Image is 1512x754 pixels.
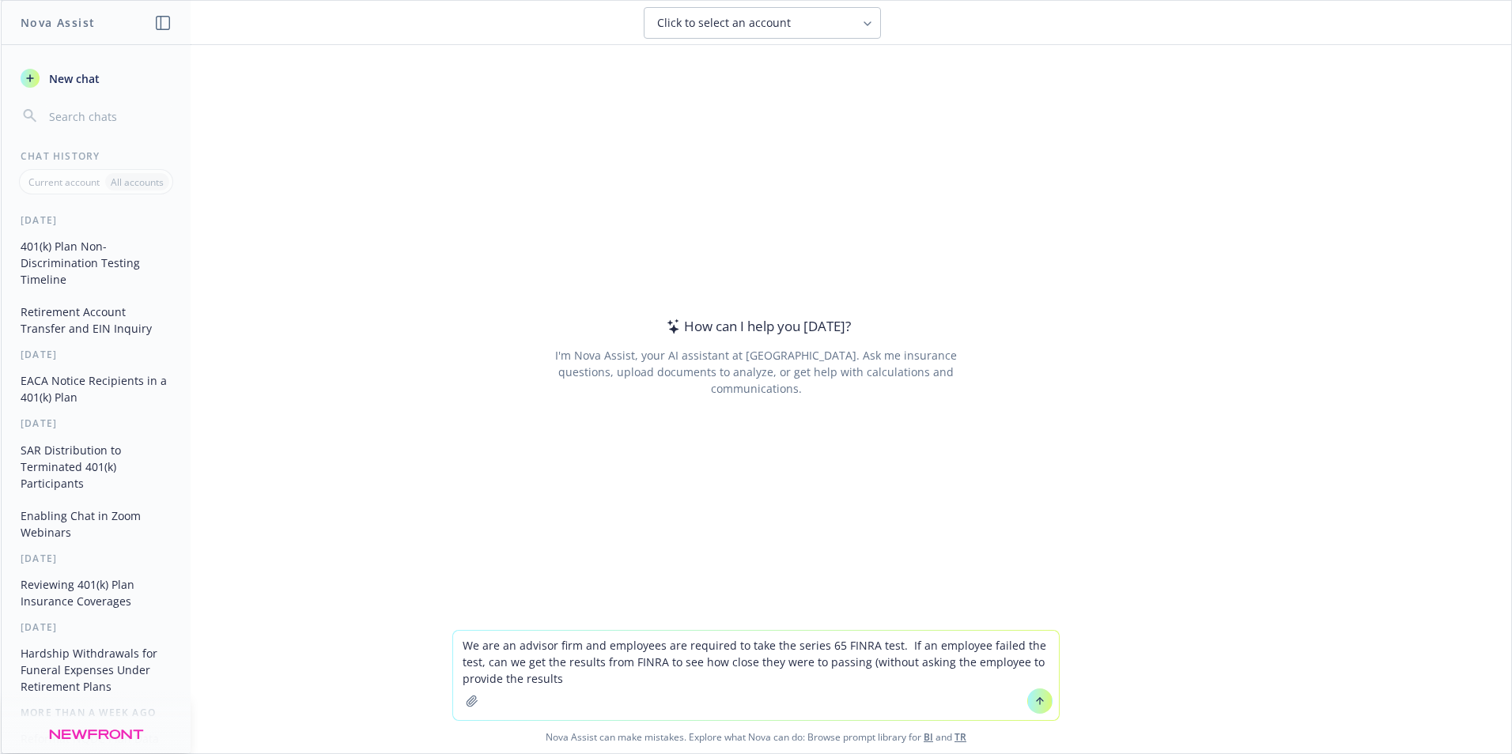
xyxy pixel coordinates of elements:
[7,721,1505,753] span: Nova Assist can make mistakes. Explore what Nova can do: Browse prompt library for and
[2,417,191,430] div: [DATE]
[111,175,164,189] p: All accounts
[46,70,100,87] span: New chat
[533,347,978,397] div: I'm Nova Assist, your AI assistant at [GEOGRAPHIC_DATA]. Ask me insurance questions, upload docum...
[2,213,191,227] div: [DATE]
[14,233,178,292] button: 401(k) Plan Non-Discrimination Testing Timeline
[954,730,966,744] a: TR
[924,730,933,744] a: BI
[46,105,172,127] input: Search chats
[662,316,851,337] div: How can I help you [DATE]?
[14,299,178,341] button: Retirement Account Transfer and EIN Inquiry
[2,552,191,565] div: [DATE]
[14,503,178,545] button: Enabling Chat in Zoom Webinars
[2,149,191,163] div: Chat History
[28,175,100,189] p: Current account
[2,706,191,719] div: More than a week ago
[644,7,881,39] button: Click to select an account
[453,631,1059,720] textarea: We are an advisor firm and employees are required to take the series 65 FINRA test. If an employe...
[14,368,178,410] button: EACA Notice Recipients in a 401(k) Plan
[14,437,178,496] button: SAR Distribution to Terminated 401(k) Participants
[14,571,178,614] button: Reviewing 401(k) Plan Insurance Coverages
[2,620,191,634] div: [DATE]
[14,640,178,699] button: Hardship Withdrawals for Funeral Expenses Under Retirement Plans
[2,348,191,361] div: [DATE]
[657,15,791,31] span: Click to select an account
[14,64,178,92] button: New chat
[21,14,95,31] h1: Nova Assist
